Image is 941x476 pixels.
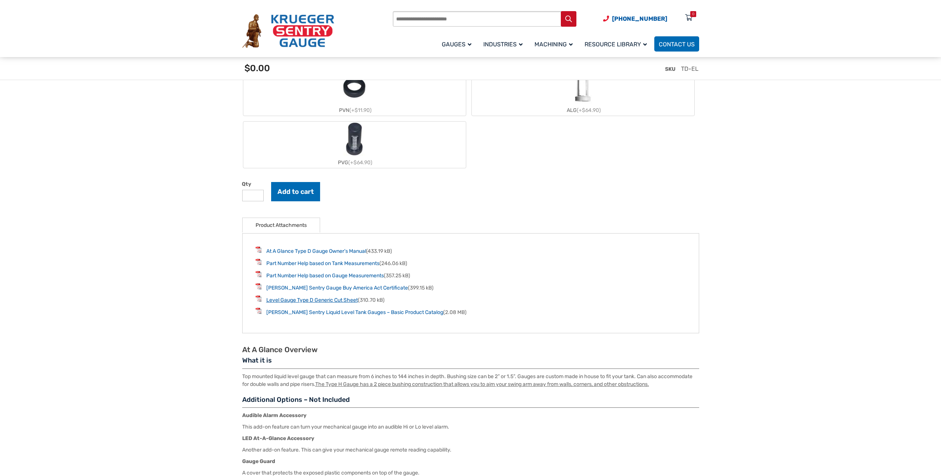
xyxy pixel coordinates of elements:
a: Part Number Help based on Tank Measurements [266,260,379,267]
button: Add to cart [271,182,320,201]
span: [PHONE_NUMBER] [612,15,667,22]
span: Machining [534,41,573,48]
a: Industries [479,35,530,53]
span: SKU [665,66,675,72]
span: Resource Library [585,41,647,48]
h3: Additional Options – Not Included [242,396,699,408]
a: Level Gauge Type D Generic Cut Sheet [266,297,358,303]
span: (+$64.90) [348,159,372,166]
u: The Type H Gauge has a 2 piece bushing construction that allows you to aim your swing arm away fr... [315,381,649,387]
span: TD-EL [681,65,698,72]
strong: Audible Alarm Accessory [242,412,306,419]
label: PVN [243,69,466,116]
img: Krueger Sentry Gauge [242,14,334,48]
li: (246.06 kB) [256,259,686,267]
p: This add-on feature can turn your mechanical gauge into an audible Hi or Lo level alarm. [242,423,699,431]
a: Gauges [437,35,479,53]
a: Phone Number (920) 434-8860 [603,14,667,23]
div: ALG [472,105,694,116]
span: Industries [483,41,523,48]
a: Product Attachments [256,218,307,232]
a: Part Number Help based on Gauge Measurements [266,272,384,279]
span: Contact Us [659,41,695,48]
div: 0 [692,11,694,17]
p: Top mounted liquid level gauge that can measure from 6 inches to 144 inches in depth. Bushing siz... [242,373,699,388]
li: (433.19 kB) [256,247,686,255]
strong: Gauge Guard [242,458,275,465]
li: (357.25 kB) [256,271,686,280]
li: (2.08 MB) [256,308,686,316]
input: Product quantity [242,190,264,201]
li: (399.15 kB) [256,283,686,292]
span: (+$11.90) [349,107,372,113]
strong: LED At-A-Glance Accessory [242,435,314,442]
label: PVG [243,122,466,168]
span: Gauges [442,41,471,48]
h2: At A Glance Overview [242,345,699,354]
a: [PERSON_NAME] Sentry Gauge Buy America Act Certificate [266,285,408,291]
a: [PERSON_NAME] Sentry Liquid Level Tank Gauges – Basic Product Catalog [266,309,443,315]
li: (310.70 kB) [256,295,686,304]
div: PVG [243,157,466,168]
h3: What it is [242,356,699,369]
label: ALG [472,69,694,116]
a: Contact Us [654,36,699,52]
div: PVN [243,105,466,116]
span: (+$64.90) [577,107,601,113]
p: Another add-on feature. This can give your mechanical gauge remote reading capability. [242,446,699,454]
a: Resource Library [580,35,654,53]
a: At A Glance Type D Gauge Owner’s Manual [266,248,366,254]
a: Machining [530,35,580,53]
